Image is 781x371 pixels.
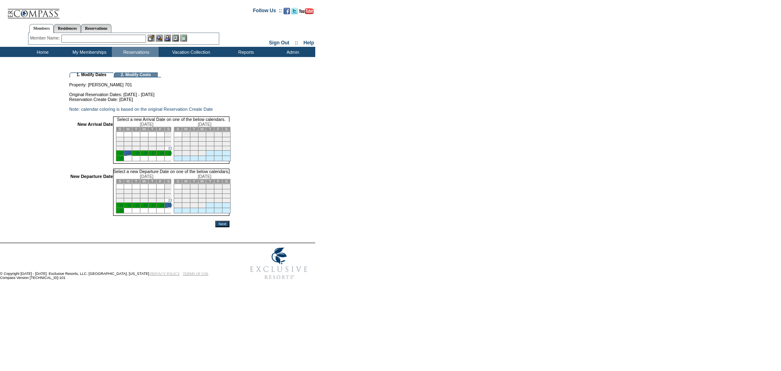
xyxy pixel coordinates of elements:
[148,137,156,142] td: 6
[190,203,198,208] td: 30
[214,198,223,203] td: 26
[198,198,206,203] td: 24
[299,8,314,14] img: Subscribe to our YouTube Channel
[206,189,214,194] td: 11
[214,142,223,146] td: 19
[182,151,190,156] td: 29
[206,179,214,184] td: T
[168,151,172,155] a: 29
[144,203,148,207] a: 26
[214,194,223,198] td: 19
[182,142,190,146] td: 15
[116,146,124,151] td: 16
[172,35,179,42] img: Reservations
[198,122,212,127] span: [DATE]
[284,10,290,15] a: Become our fan on Facebook
[164,194,172,198] td: 15
[124,179,132,184] td: M
[148,127,156,132] td: T
[164,137,172,142] td: 8
[156,189,164,194] td: 7
[206,146,214,151] td: 25
[69,97,229,102] td: Reservation Create Date: [DATE]
[198,179,206,184] td: W
[223,189,231,194] td: 13
[291,8,298,14] img: Follow us on Twitter
[116,142,124,146] td: 9
[206,132,214,137] td: 4
[29,24,54,33] a: Members
[127,151,132,156] a: 24
[174,194,182,198] td: 14
[120,156,124,160] a: 30
[148,189,156,194] td: 6
[164,35,171,42] img: Impersonate
[132,127,140,132] td: T
[116,189,124,194] td: 2
[140,198,148,203] td: 19
[148,142,156,146] td: 13
[69,87,229,97] td: Original Reservation Dates: [DATE] - [DATE]
[206,127,214,132] td: T
[174,198,182,203] td: 21
[69,107,229,112] td: Note: calendar coloring is based on the original Reservation Create Date
[156,194,164,198] td: 14
[223,194,231,198] td: 20
[140,127,148,132] td: W
[164,184,172,189] td: 1
[132,189,140,194] td: 4
[223,184,231,189] td: 6
[214,137,223,142] td: 12
[223,127,231,132] td: S
[206,137,214,142] td: 11
[159,47,222,57] td: Vacation Collection
[152,151,156,155] a: 27
[198,137,206,142] td: 10
[164,179,172,184] td: S
[114,72,158,77] td: 2. Modify Costs
[116,127,124,132] td: S
[148,35,155,42] img: b_edit.gif
[223,132,231,137] td: 6
[182,203,190,208] td: 29
[198,184,206,189] td: 3
[132,137,140,142] td: 4
[284,8,290,14] img: Become our fan on Facebook
[132,146,140,151] td: 18
[215,221,229,227] input: Next
[18,47,65,57] td: Home
[124,194,132,198] td: 10
[124,198,132,203] td: 17
[174,146,182,151] td: 21
[303,40,314,46] a: Help
[190,189,198,194] td: 9
[299,10,314,15] a: Subscribe to our YouTube Channel
[120,203,124,207] a: 23
[190,127,198,132] td: T
[198,203,206,208] td: 31
[116,137,124,142] td: 2
[182,127,190,132] td: M
[140,174,154,179] span: [DATE]
[168,203,172,208] a: 29
[70,122,113,164] td: New Arrival Date
[136,151,140,155] a: 25
[164,132,172,137] td: 1
[113,116,230,122] td: Select a new Arrival Date on one of the below calendars.
[174,137,182,142] td: 7
[214,184,223,189] td: 5
[112,47,159,57] td: Reservations
[214,179,223,184] td: F
[291,10,298,15] a: Follow us on Twitter
[70,72,113,77] td: 1. Modify Dates
[206,198,214,203] td: 25
[160,203,164,207] a: 28
[182,179,190,184] td: M
[182,146,190,151] td: 22
[214,132,223,137] td: 5
[164,189,172,194] td: 8
[54,24,81,33] a: Residences
[190,179,198,184] td: T
[182,198,190,203] td: 22
[182,189,190,194] td: 8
